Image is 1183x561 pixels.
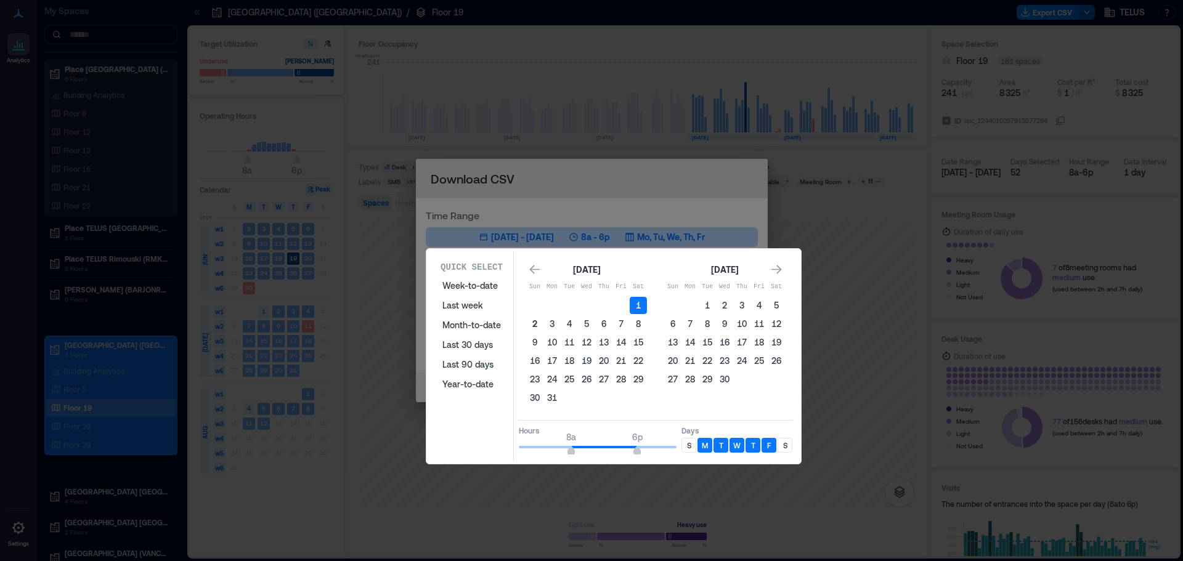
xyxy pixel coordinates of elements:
button: 20 [664,352,681,369]
button: 7 [681,315,699,333]
button: 29 [630,371,647,388]
button: 20 [595,352,612,369]
p: Mon [543,282,561,292]
button: 14 [612,334,630,351]
th: Tuesday [699,278,716,296]
th: Friday [612,278,630,296]
button: 12 [768,315,785,333]
button: 24 [733,352,750,369]
button: Last 30 days [435,335,508,355]
button: Month-to-date [435,315,508,335]
th: Monday [543,278,561,296]
p: Wed [578,282,595,292]
button: 30 [526,389,543,406]
p: Sat [630,282,647,292]
button: 17 [543,352,561,369]
button: 13 [595,334,612,351]
button: Year-to-date [435,374,508,394]
th: Thursday [733,278,750,296]
p: Tue [561,282,578,292]
button: 4 [561,315,578,333]
p: Sat [768,282,785,292]
button: Last week [435,296,508,315]
button: 31 [543,389,561,406]
button: 5 [578,315,595,333]
button: 14 [681,334,699,351]
button: 25 [750,352,768,369]
button: 8 [699,315,716,333]
button: 1 [699,297,716,314]
button: 11 [750,315,768,333]
button: 10 [543,334,561,351]
button: 8 [630,315,647,333]
button: Week-to-date [435,276,508,296]
button: 22 [699,352,716,369]
button: 27 [664,371,681,388]
button: 3 [543,315,561,333]
th: Tuesday [561,278,578,296]
p: Hours [519,426,677,435]
button: 24 [543,371,561,388]
button: 2 [526,315,543,333]
button: 16 [526,352,543,369]
button: 17 [733,334,750,351]
th: Sunday [664,278,681,296]
button: 6 [595,315,612,333]
button: 28 [681,371,699,388]
p: Quick Select [441,261,503,273]
p: Thu [595,282,612,292]
th: Monday [681,278,699,296]
button: 15 [630,334,647,351]
span: 6p [632,432,643,442]
th: Sunday [526,278,543,296]
button: Last 90 days [435,355,508,374]
p: Tue [699,282,716,292]
p: Sun [526,282,543,292]
button: 6 [664,315,681,333]
button: 19 [578,352,595,369]
th: Thursday [595,278,612,296]
button: 16 [716,334,733,351]
p: Fri [750,282,768,292]
button: 18 [561,352,578,369]
div: [DATE] [569,262,604,277]
div: [DATE] [707,262,742,277]
button: 13 [664,334,681,351]
th: Wednesday [578,278,595,296]
p: T [751,440,755,450]
p: Thu [733,282,750,292]
th: Saturday [768,278,785,296]
button: 10 [733,315,750,333]
button: 12 [578,334,595,351]
button: 9 [716,315,733,333]
p: S [783,440,787,450]
button: 26 [578,371,595,388]
p: M [702,440,708,450]
button: 25 [561,371,578,388]
p: Mon [681,282,699,292]
button: 30 [716,371,733,388]
button: 1 [630,297,647,314]
button: 27 [595,371,612,388]
p: W [733,440,741,450]
button: 22 [630,352,647,369]
p: F [767,440,771,450]
button: 15 [699,334,716,351]
p: T [719,440,723,450]
button: 28 [612,371,630,388]
button: 9 [526,334,543,351]
button: 2 [716,297,733,314]
th: Wednesday [716,278,733,296]
p: Wed [716,282,733,292]
p: Fri [612,282,630,292]
button: 21 [681,352,699,369]
button: 5 [768,297,785,314]
button: 29 [699,371,716,388]
button: 23 [716,352,733,369]
button: Go to next month [768,261,785,278]
p: Days [681,426,792,435]
button: Go to previous month [526,261,543,278]
button: 3 [733,297,750,314]
p: Sun [664,282,681,292]
button: 21 [612,352,630,369]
